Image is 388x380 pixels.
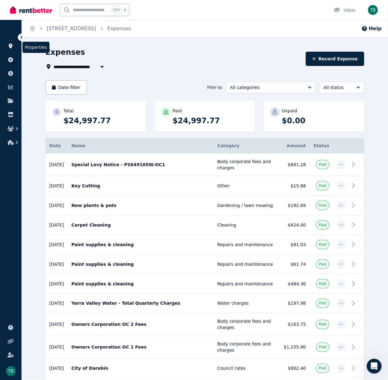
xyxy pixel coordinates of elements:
div: If more than 2 business days have passed and you still haven't received the funds, check the paym... [10,13,115,50]
img: RentBetter [10,5,52,15]
td: Repairs and maintenance [214,274,277,294]
div: Did that answer your question? [10,85,78,91]
a: [STREET_ADDRESS] [47,26,96,31]
p: Total [64,108,74,114]
td: $15.88 [277,176,310,196]
div: Rate your conversation [12,178,86,185]
span: Paid [319,301,327,306]
th: Name [68,138,213,153]
th: Amount [277,138,310,153]
td: Cleaning [214,215,277,235]
td: $192.69 [277,196,310,215]
div: Did that answer your question? [5,82,83,95]
button: Send a message… [107,201,117,211]
td: Body corporate fees and charges [214,313,277,336]
td: Repairs and maintenance [214,255,277,274]
span: Ctrl [112,6,121,14]
span: Paid [319,203,327,208]
td: Other [214,176,277,196]
span: k [124,7,126,12]
p: Owners Corporation OC 1 Fees [71,344,210,350]
td: $197.98 [277,294,310,313]
button: Record Expense [306,52,364,66]
p: Owners Corporation OC 2 Fees [71,321,210,328]
p: Key Cutting [71,183,210,189]
div: Close [109,2,121,14]
p: Special Levy Notice - PS649165W-OC1 [71,162,210,168]
nav: Breadcrumb [22,20,139,37]
td: [DATE] [45,359,68,378]
div: Help The RentBetter Team understand how they’re doing: [5,151,102,171]
span: Properties [22,42,50,53]
button: Emoji picker [10,204,15,209]
div: yes [107,104,115,110]
button: Date filter [45,80,87,95]
span: Paid [319,281,327,286]
span: Paid [319,366,327,371]
p: New plants & pots [71,202,210,209]
span: Paid [319,345,327,350]
td: [DATE] [45,336,68,359]
button: Help [362,25,382,32]
div: The RentBetter Team says… [5,151,120,171]
div: Inbox [334,7,356,13]
div: Tillyck says… [5,100,120,119]
button: All status [319,82,364,93]
td: $902.40 [277,359,310,378]
p: $24,997.77 [64,116,140,126]
button: All categories [226,82,316,93]
td: [DATE] [45,196,68,215]
span: OK [44,190,53,199]
button: Home [97,2,109,14]
p: Yarra Valley Water - Total Quarterly Charges [71,300,210,307]
td: Gardening / lawn mowing [214,196,277,215]
span: Bad [30,190,38,199]
p: Carpet Cleaning [71,222,210,228]
h1: The RentBetter Team [30,6,82,11]
td: $163.75 [277,313,310,336]
span: Paid [319,262,327,267]
th: Category [214,138,277,153]
button: go back [4,2,16,14]
td: Body corporate fees and charges [214,336,277,359]
span: Amazing [73,190,82,199]
td: [DATE] [45,313,68,336]
th: Status [310,138,333,153]
div: yes [102,100,120,114]
td: Body corporate fees and charges [214,153,277,176]
td: [DATE] [45,215,68,235]
td: Water charges [214,294,277,313]
td: $91.03 [277,235,310,255]
img: Tillyck Bevins [6,366,16,376]
div: The RentBetter Team says… [5,171,120,216]
a: Source reference 5626012: [84,45,89,49]
div: Great to hear that helped! If you have any more questions or need further assistance, just let us... [5,119,102,151]
span: All categories [230,84,303,91]
textarea: Message… [5,191,119,201]
span: Paid [319,223,327,228]
td: Council rates [214,359,277,378]
p: $0.00 [282,116,358,126]
td: $841.28 [277,153,310,176]
p: Paint supplies & cleaning [71,242,210,248]
td: Repairs and maintenance [214,235,277,255]
td: [DATE] [45,255,68,274]
a: Source reference 9789774: [77,45,82,49]
td: $484.36 [277,274,310,294]
td: [DATE] [45,274,68,294]
div: The RentBetter Team says… [5,82,120,100]
span: Filter by [207,85,222,90]
p: Unpaid [282,108,297,114]
span: Paid [319,242,327,247]
p: Paint supplies & cleaning [71,281,210,287]
p: Paid [173,108,182,114]
button: Gif picker [20,204,25,209]
div: Help The RentBetter Team understand how they’re doing: [10,155,97,167]
h1: Expenses [45,47,85,57]
td: [DATE] [45,176,68,196]
div: The RentBetter Team says… [5,119,120,151]
span: Paid [319,162,327,167]
button: Upload attachment [30,204,35,209]
td: [DATE] [45,153,68,176]
span: Terrible [15,190,24,199]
